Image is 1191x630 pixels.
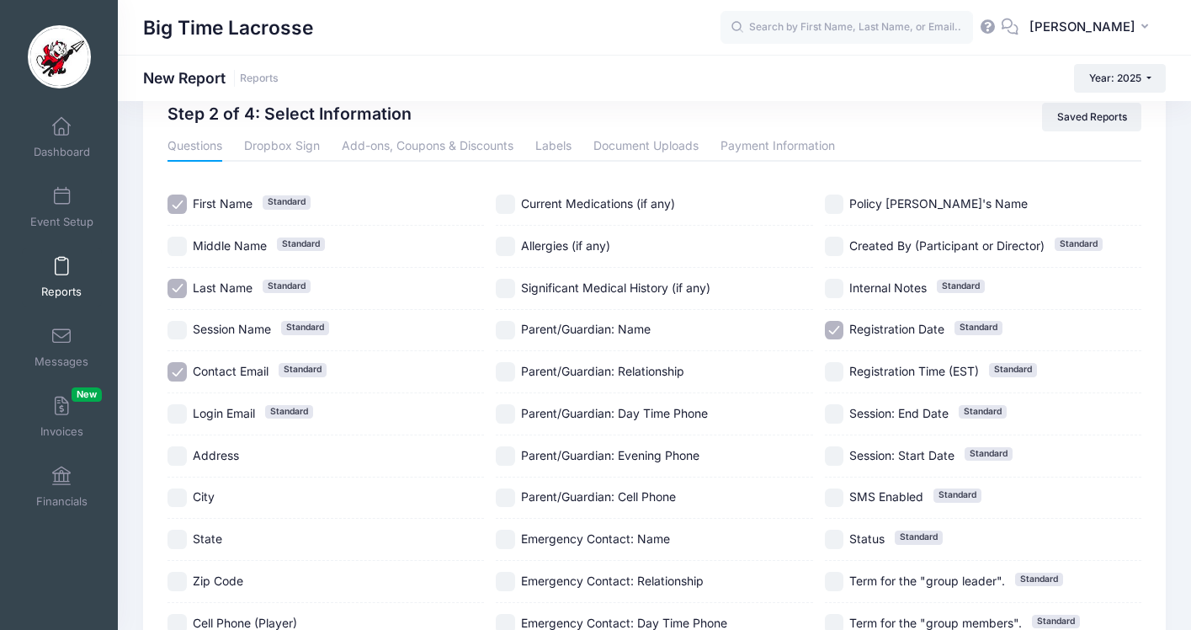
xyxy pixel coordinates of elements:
[1074,64,1166,93] button: Year: 2025
[1055,238,1103,251] span: Standard
[1032,615,1080,628] span: Standard
[496,446,515,466] input: Parent/Guardian: Evening Phone
[496,489,515,508] input: Parent/Guardian: Cell Phone
[342,131,513,162] a: Add-ons, Coupons & Discounts
[849,574,1005,588] span: Term for the "group leader".
[593,131,699,162] a: Document Uploads
[959,405,1007,419] span: Standard
[521,531,670,546] span: Emergency Contact: Name
[849,531,885,546] span: Status
[143,8,313,47] h1: Big Time Lacrosse
[263,280,311,293] span: Standard
[193,364,269,378] span: Contact Email
[825,195,844,214] input: Policy [PERSON_NAME]'s Name
[849,448,954,462] span: Session: Start Date
[825,572,844,591] input: Term for the "group leader".Standard
[30,215,93,229] span: Event Setup
[279,363,327,376] span: Standard
[193,238,267,253] span: Middle Name
[1089,72,1141,84] span: Year: 2025
[1042,103,1141,131] a: Saved Reports
[167,404,187,424] input: Login EmailStandard
[193,196,253,211] span: First Name
[496,530,515,549] input: Emergency Contact: Name
[193,406,255,420] span: Login Email
[35,355,88,369] span: Messages
[849,238,1045,253] span: Created By (Participant or Director)
[849,364,979,378] span: Registration Time (EST)
[496,321,515,340] input: Parent/Guardian: Name
[496,195,515,214] input: Current Medications (if any)
[521,196,675,211] span: Current Medications (if any)
[193,574,243,588] span: Zip Code
[521,489,676,504] span: Parent/Guardian: Cell Phone
[825,237,844,256] input: Created By (Participant or Director)Standard
[72,387,102,402] span: New
[281,321,329,334] span: Standard
[22,387,102,446] a: InvoicesNew
[143,69,279,87] h1: New Report
[720,11,973,45] input: Search by First Name, Last Name, or Email...
[240,72,279,85] a: Reports
[496,572,515,591] input: Emergency Contact: Relationship
[167,195,187,214] input: First NameStandard
[521,616,727,630] span: Emergency Contact: Day Time Phone
[521,406,708,420] span: Parent/Guardian: Day Time Phone
[167,572,187,591] input: Zip Code
[825,530,844,549] input: StatusStandard
[167,279,187,298] input: Last NameStandard
[720,131,835,162] a: Payment Information
[22,248,102,307] a: Reports
[193,489,215,504] span: City
[989,363,1037,376] span: Standard
[22,178,102,237] a: Event Setup
[825,489,844,508] input: SMS EnabledStandard
[849,616,1022,630] span: Term for the "group members".
[849,406,949,420] span: Session: End Date
[244,131,320,162] a: Dropbox Sign
[496,404,515,424] input: Parent/Guardian: Day Time Phone
[167,321,187,340] input: Session NameStandard
[193,322,271,336] span: Session Name
[496,362,515,382] input: Parent/Guardian: Relationship
[167,446,187,466] input: Address
[521,322,651,336] span: Parent/Guardian: Name
[825,321,844,340] input: Registration DateStandard
[22,108,102,167] a: Dashboard
[895,531,943,544] span: Standard
[1015,573,1063,586] span: Standard
[167,237,187,256] input: Middle NameStandard
[40,424,83,439] span: Invoices
[965,447,1013,461] span: Standard
[277,238,325,251] span: Standard
[849,196,1028,211] span: Policy [PERSON_NAME]'s Name
[41,285,82,299] span: Reports
[825,362,844,382] input: Registration Time (EST)Standard
[825,446,844,466] input: Session: Start DateStandard
[167,530,187,549] input: State
[521,280,710,295] span: Significant Medical History (if any)
[496,237,515,256] input: Allergies (if any)
[849,280,927,295] span: Internal Notes
[521,364,684,378] span: Parent/Guardian: Relationship
[1018,8,1166,47] button: [PERSON_NAME]
[825,279,844,298] input: Internal NotesStandard
[193,280,253,295] span: Last Name
[34,145,90,159] span: Dashboard
[535,131,572,162] a: Labels
[36,494,88,509] span: Financials
[22,318,102,376] a: Messages
[521,238,610,253] span: Allergies (if any)
[521,448,699,462] span: Parent/Guardian: Evening Phone
[825,404,844,424] input: Session: End DateStandard
[265,405,313,419] span: Standard
[167,362,187,382] input: Contact EmailStandard
[167,103,412,126] h2: Step 2 of 4: Select Information
[263,195,311,209] span: Standard
[193,616,297,630] span: Cell Phone (Player)
[937,280,985,293] span: Standard
[193,448,239,462] span: Address
[167,489,187,508] input: City
[521,574,704,588] span: Emergency Contact: Relationship
[496,279,515,298] input: Significant Medical History (if any)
